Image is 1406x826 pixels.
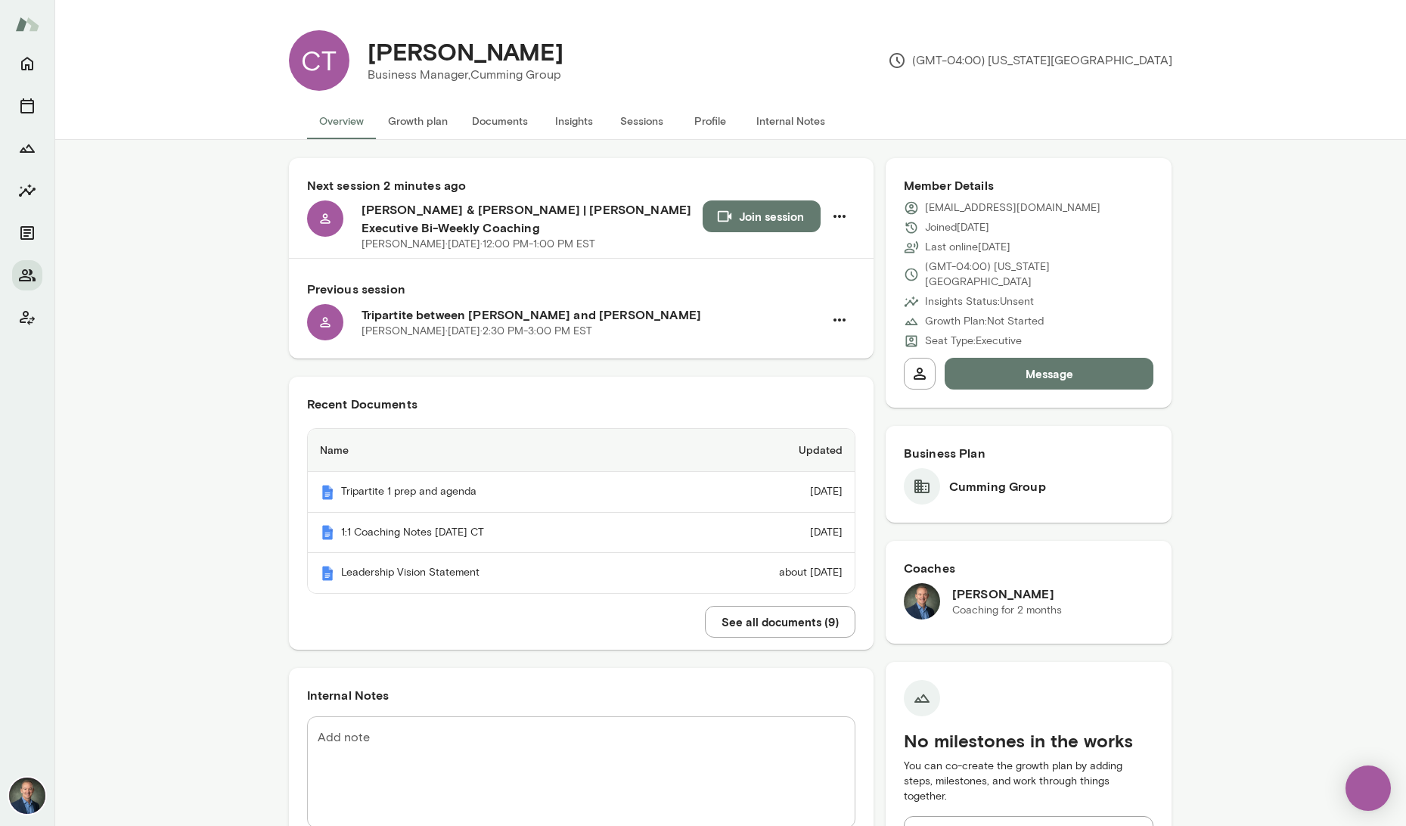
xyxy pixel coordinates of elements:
p: (GMT-04:00) [US_STATE][GEOGRAPHIC_DATA] [925,259,1154,290]
td: [DATE] [681,472,855,513]
button: Overview [307,103,376,139]
h6: Internal Notes [307,686,855,704]
h6: Previous session [307,280,855,298]
h6: Cumming Group [949,477,1046,495]
h6: Next session 2 minutes ago [307,176,855,194]
th: 1:1 Coaching Notes [DATE] CT [308,513,681,554]
img: Mento [320,566,335,581]
p: Insights Status: Unsent [925,294,1034,309]
img: Mento [320,525,335,540]
img: Mento [15,10,39,39]
td: about [DATE] [681,553,855,593]
button: Client app [12,303,42,333]
h6: Recent Documents [307,395,855,413]
p: Growth Plan: Not Started [925,314,1044,329]
p: [PERSON_NAME] · [DATE] · 2:30 PM-3:00 PM EST [362,324,592,339]
button: Sessions [608,103,676,139]
img: Michael Alden [904,583,940,619]
p: [EMAIL_ADDRESS][DOMAIN_NAME] [925,200,1100,216]
h6: Tripartite between [PERSON_NAME] and [PERSON_NAME] [362,306,824,324]
button: Message [945,358,1154,390]
button: Growth plan [376,103,460,139]
button: Profile [676,103,744,139]
h6: [PERSON_NAME] & [PERSON_NAME] | [PERSON_NAME] Executive Bi-Weekly Coaching [362,200,703,237]
p: (GMT-04:00) [US_STATE][GEOGRAPHIC_DATA] [888,51,1172,70]
th: Tripartite 1 prep and agenda [308,472,681,513]
p: Joined [DATE] [925,220,989,235]
button: Join session [703,200,821,232]
h4: [PERSON_NAME] [368,37,563,66]
h6: Coaches [904,559,1154,577]
td: [DATE] [681,513,855,554]
button: Home [12,48,42,79]
button: Growth Plan [12,133,42,163]
th: Updated [681,429,855,472]
button: Insights [540,103,608,139]
p: Last online [DATE] [925,240,1010,255]
th: Leadership Vision Statement [308,553,681,593]
button: Documents [460,103,540,139]
h6: Member Details [904,176,1154,194]
p: Business Manager, Cumming Group [368,66,563,84]
button: See all documents (9) [705,606,855,638]
p: Seat Type: Executive [925,334,1022,349]
button: Internal Notes [744,103,837,139]
h5: No milestones in the works [904,728,1154,753]
button: Members [12,260,42,290]
div: CT [289,30,349,91]
img: Michael Alden [9,778,45,814]
th: Name [308,429,681,472]
p: You can co-create the growth plan by adding steps, milestones, and work through things together. [904,759,1154,804]
button: Insights [12,175,42,206]
button: Sessions [12,91,42,121]
p: [PERSON_NAME] · [DATE] · 12:00 PM-1:00 PM EST [362,237,595,252]
button: Documents [12,218,42,248]
h6: Business Plan [904,444,1154,462]
p: Coaching for 2 months [952,603,1062,618]
img: Mento [320,485,335,500]
h6: [PERSON_NAME] [952,585,1062,603]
